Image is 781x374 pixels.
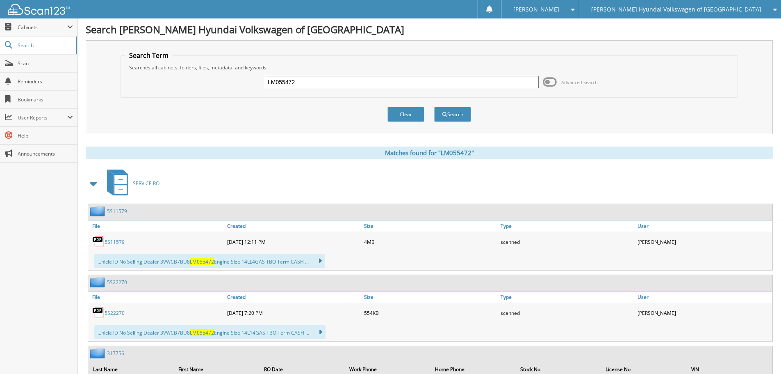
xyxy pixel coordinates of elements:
a: 5S22270 [107,279,127,286]
a: Created [225,220,362,232]
img: folder2.png [90,206,107,216]
button: Clear [387,107,424,122]
a: 317756 [107,350,124,357]
div: ...hicle ID No Selling Dealer 3VWCB7BU8 Engine Size 14L14GAS TBO Term CASH ... [94,325,326,339]
a: Type [499,220,635,232]
div: [PERSON_NAME] [635,234,772,250]
img: scan123-logo-white.svg [8,4,70,15]
div: Matches found for "LM055472" [86,147,773,159]
span: Search [18,42,72,49]
a: Type [499,291,635,303]
div: [DATE] 12:11 PM [225,234,362,250]
span: Reminders [18,78,73,85]
a: User [635,220,772,232]
span: Advanced Search [561,79,598,85]
span: [PERSON_NAME] Hyundai Volkswagen of [GEOGRAPHIC_DATA] [591,7,761,12]
span: Announcements [18,150,73,157]
img: folder2.png [90,348,107,358]
a: Size [362,291,499,303]
span: Scan [18,60,73,67]
img: PDF.png [92,307,105,319]
span: [PERSON_NAME] [513,7,559,12]
a: File [88,220,225,232]
span: SERVICE RO [133,180,159,187]
legend: Search Term [125,51,173,60]
a: 5S11579 [107,208,127,215]
img: folder2.png [90,277,107,287]
a: File [88,291,225,303]
img: PDF.png [92,236,105,248]
div: ...hicle ID No Selling Dealer 3VWCB7BU8 Engine Size 14LL4GAS TBO Term CASH ... [94,254,325,268]
div: [PERSON_NAME] [635,305,772,321]
a: Size [362,220,499,232]
button: Search [434,107,471,122]
h1: Search [PERSON_NAME] Hyundai Volkswagen of [GEOGRAPHIC_DATA] [86,23,773,36]
div: scanned [499,305,635,321]
div: [DATE] 7:20 PM [225,305,362,321]
a: SERVICE RO [102,167,159,200]
span: User Reports [18,114,67,121]
a: User [635,291,772,303]
div: 4MB [362,234,499,250]
span: LM055472 [190,258,214,265]
span: LM055472 [190,329,214,336]
div: 554KB [362,305,499,321]
span: Cabinets [18,24,67,31]
a: Created [225,291,362,303]
a: 5S11579 [105,239,125,246]
span: Help [18,132,73,139]
div: scanned [499,234,635,250]
span: Bookmarks [18,96,73,103]
a: 5S22270 [105,310,125,317]
iframe: Chat Widget [740,335,781,374]
div: Searches all cabinets, folders, files, metadata, and keywords [125,64,733,71]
